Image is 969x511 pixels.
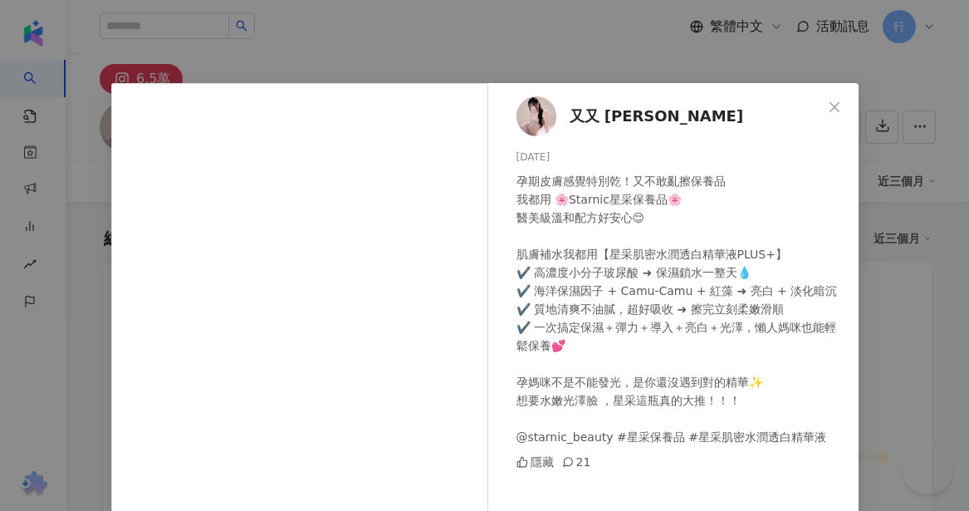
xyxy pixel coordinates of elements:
[570,105,744,128] span: 又又 [PERSON_NAME]
[516,96,822,136] a: KOL Avatar又又 [PERSON_NAME]
[828,101,841,114] span: close
[516,96,556,136] img: KOL Avatar
[516,172,845,446] div: 孕期皮膚感覺特別乾！又不敢亂擦保養品 我都用 🌸Starnic星采保養品🌸 醫美級溫和配方好安心😌 肌膚補水我都用【星采肌密水潤透白精華液PLUS+】 ✔️ 高濃度小分子玻尿酸 ➜ 保濕鎖水一整...
[562,453,591,471] div: 21
[516,150,845,165] div: [DATE]
[516,453,554,471] div: 隱藏
[818,91,851,124] button: Close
